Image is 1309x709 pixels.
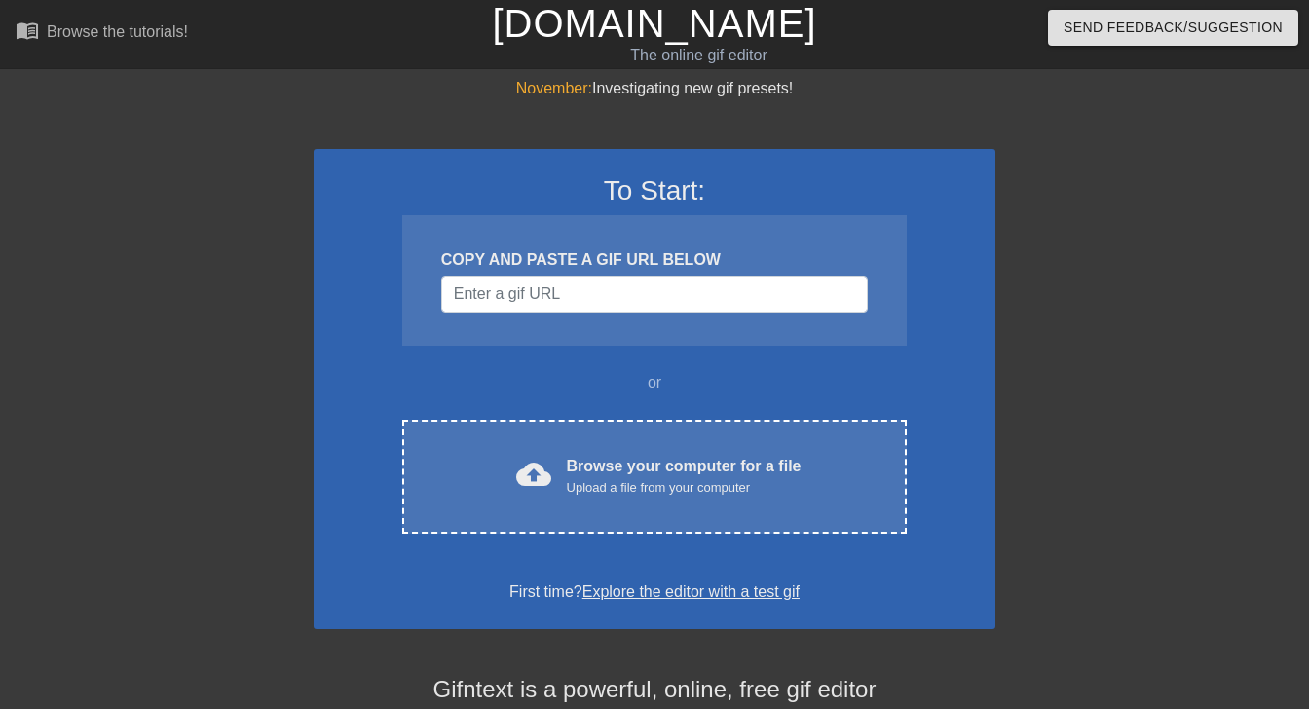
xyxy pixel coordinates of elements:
a: [DOMAIN_NAME] [492,2,816,45]
div: Upload a file from your computer [567,478,802,498]
input: Username [441,276,868,313]
a: Browse the tutorials! [16,19,188,49]
span: cloud_upload [516,457,551,492]
div: The online gif editor [446,44,952,67]
h3: To Start: [339,174,970,207]
a: Explore the editor with a test gif [582,583,800,600]
span: menu_book [16,19,39,42]
span: November: [516,80,592,96]
div: or [364,371,945,394]
div: Investigating new gif presets! [314,77,995,100]
h4: Gifntext is a powerful, online, free gif editor [314,676,995,704]
div: First time? [339,580,970,604]
span: Send Feedback/Suggestion [1064,16,1283,40]
button: Send Feedback/Suggestion [1048,10,1298,46]
div: Browse your computer for a file [567,455,802,498]
div: Browse the tutorials! [47,23,188,40]
div: COPY AND PASTE A GIF URL BELOW [441,248,868,272]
